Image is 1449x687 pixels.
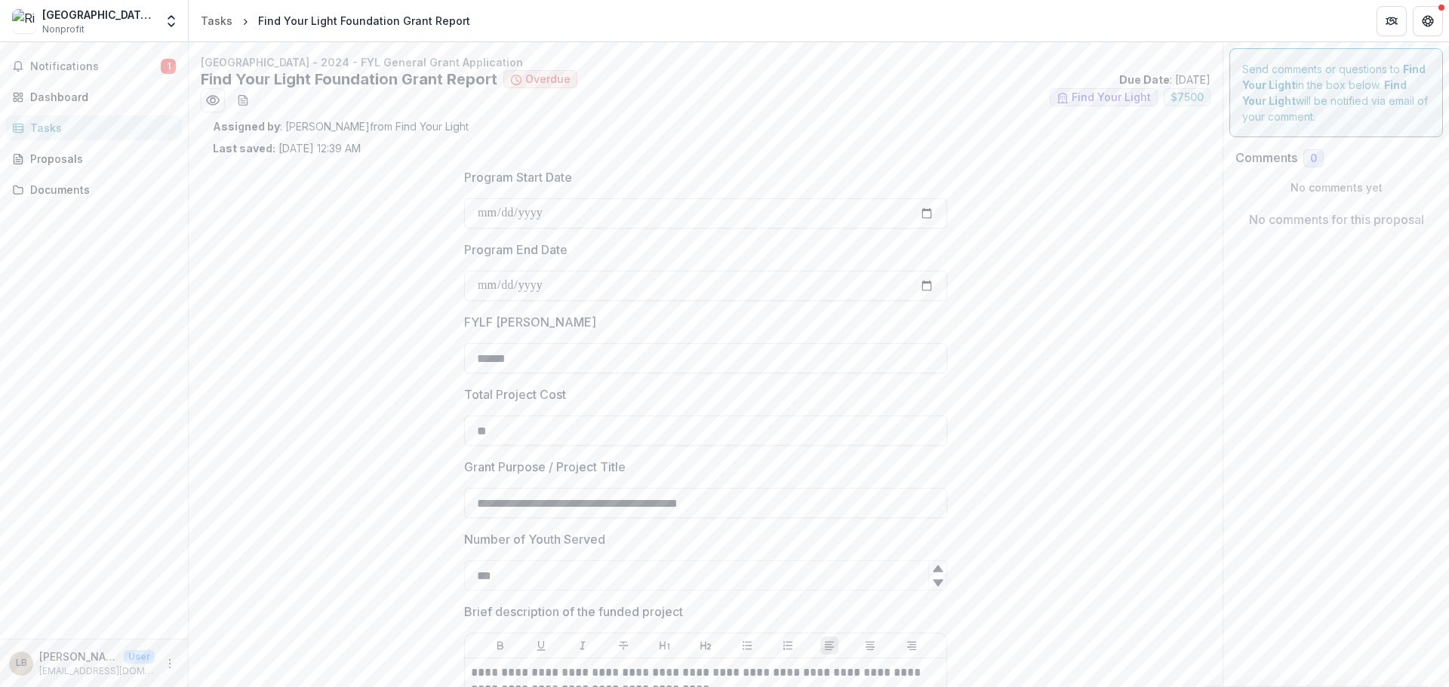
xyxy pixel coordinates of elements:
[30,60,161,73] span: Notifications
[195,10,476,32] nav: breadcrumb
[464,241,568,259] p: Program End Date
[213,140,361,156] p: [DATE] 12:39 AM
[161,655,179,673] button: More
[464,385,566,403] p: Total Project Cost
[697,636,715,655] button: Heading 2
[491,636,509,655] button: Bold
[1119,72,1211,87] p: : [DATE]
[1119,73,1170,86] strong: Due Date
[42,7,155,23] div: [GEOGRAPHIC_DATA] (RAA)
[1229,48,1443,137] div: Send comments or questions to in the box below. will be notified via email of your comment.
[820,636,838,655] button: Align Left
[258,13,470,29] div: Find Your Light Foundation Grant Report
[39,664,155,678] p: [EMAIL_ADDRESS][DOMAIN_NAME]
[1171,91,1204,104] span: $ 7500
[195,10,238,32] a: Tasks
[532,636,550,655] button: Underline
[779,636,797,655] button: Ordered List
[30,182,170,198] div: Documents
[201,88,225,112] button: Preview 649c684b-3039-40d6-9593-8fc01463c7e5.pdf
[213,120,280,133] strong: Assigned by
[464,603,683,621] p: Brief description of the funded project
[124,650,155,664] p: User
[39,649,118,664] p: [PERSON_NAME]
[464,168,572,186] p: Program Start Date
[1072,91,1151,104] span: Find Your Light
[1310,152,1317,165] span: 0
[6,146,182,171] a: Proposals
[213,142,275,155] strong: Last saved:
[161,59,176,74] span: 1
[1377,6,1407,36] button: Partners
[1235,151,1297,165] h2: Comments
[903,636,921,655] button: Align Right
[201,13,232,29] div: Tasks
[30,120,170,136] div: Tasks
[6,177,182,202] a: Documents
[161,6,182,36] button: Open entity switcher
[30,151,170,167] div: Proposals
[1235,179,1437,195] p: No comments yet
[231,88,255,112] button: download-word-button
[574,636,592,655] button: Italicize
[861,636,879,655] button: Align Center
[42,23,85,36] span: Nonprofit
[464,530,605,548] p: Number of Youth Served
[1413,6,1443,36] button: Get Help
[201,70,497,88] h2: Find Your Light Foundation Grant Report
[464,458,626,476] p: Grant Purpose / Project Title
[6,54,182,78] button: Notifications1
[30,89,170,105] div: Dashboard
[614,636,632,655] button: Strike
[12,9,36,33] img: Riverside Arts Academy (RAA)
[201,54,1211,70] p: [GEOGRAPHIC_DATA] - 2024 - FYL General Grant Application
[6,84,182,109] a: Dashboard
[656,636,674,655] button: Heading 1
[738,636,756,655] button: Bullet List
[525,73,571,86] span: Overdue
[213,118,1198,134] p: : [PERSON_NAME] from Find Your Light
[6,115,182,140] a: Tasks
[16,658,27,668] div: Leti Bernard
[464,313,596,331] p: FYLF [PERSON_NAME]
[1249,210,1424,228] p: No comments for this proposal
